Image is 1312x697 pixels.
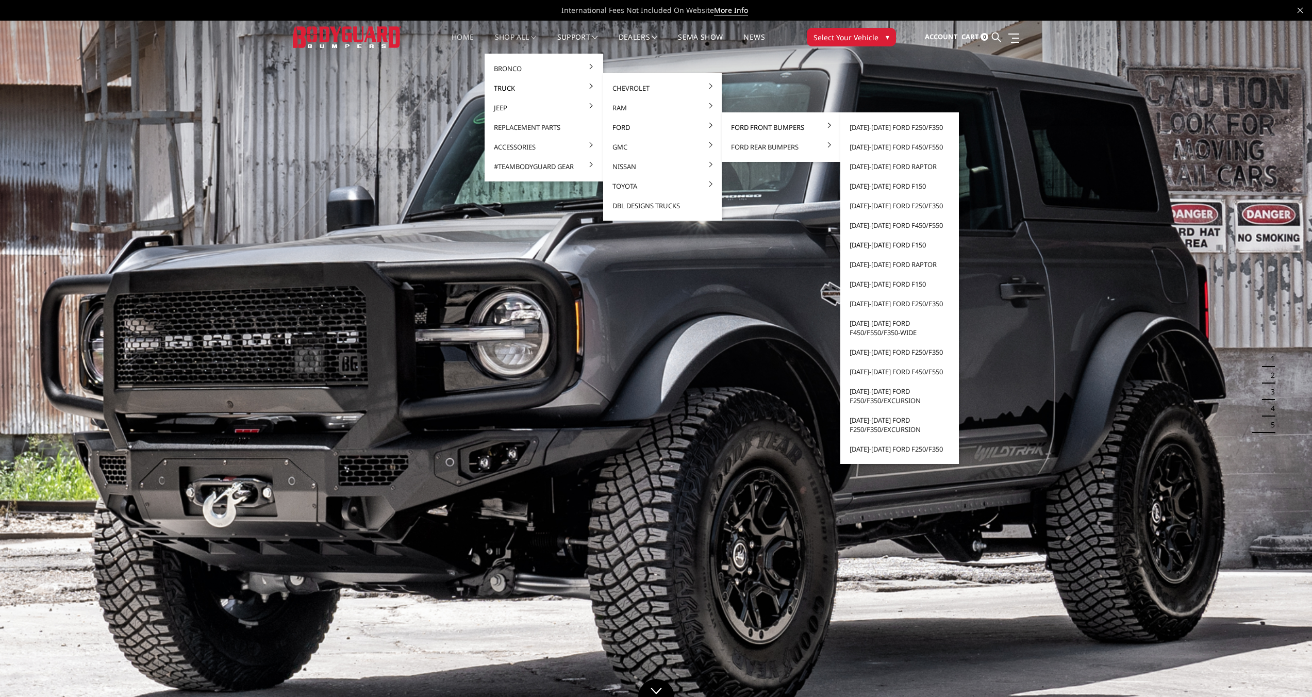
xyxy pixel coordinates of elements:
a: Ram [607,98,718,118]
span: ▾ [886,31,889,42]
a: shop all [495,34,537,54]
a: Click to Down [638,679,674,697]
button: 5 of 5 [1265,417,1275,433]
a: News [743,34,765,54]
button: 1 of 5 [1265,351,1275,367]
span: Select Your Vehicle [813,32,878,43]
a: Accessories [489,137,599,157]
a: [DATE]-[DATE] Ford Raptor [844,157,955,176]
a: SEMA Show [678,34,723,54]
a: Ford Rear Bumpers [726,137,836,157]
a: Chevrolet [607,78,718,98]
a: Ford Front Bumpers [726,118,836,137]
a: #TeamBodyguard Gear [489,157,599,176]
a: Cart 0 [961,23,988,51]
a: More Info [714,5,748,15]
a: Account [925,23,958,51]
a: Ford [607,118,718,137]
a: Jeep [489,98,599,118]
button: Select Your Vehicle [807,28,896,46]
a: [DATE]-[DATE] Ford F450/F550 [844,137,955,157]
a: [DATE]-[DATE] Ford F450/F550/F350-wide [844,313,955,342]
a: [DATE]-[DATE] Ford F450/F550 [844,215,955,235]
a: Home [452,34,474,54]
button: 3 of 5 [1265,384,1275,400]
a: [DATE]-[DATE] Ford F150 [844,235,955,255]
a: Bronco [489,59,599,78]
a: [DATE]-[DATE] Ford Raptor [844,255,955,274]
a: [DATE]-[DATE] Ford F150 [844,176,955,196]
a: Toyota [607,176,718,196]
a: [DATE]-[DATE] Ford F250/F350/Excursion [844,381,955,410]
a: Support [557,34,598,54]
a: [DATE]-[DATE] Ford F250/F350 [844,439,955,459]
a: [DATE]-[DATE] Ford F150 [844,274,955,294]
a: Truck [489,78,599,98]
iframe: Chat Widget [1260,648,1312,697]
button: 4 of 5 [1265,400,1275,417]
img: BODYGUARD BUMPERS [293,26,401,47]
span: Cart [961,32,979,41]
span: Account [925,32,958,41]
a: [DATE]-[DATE] Ford F250/F350 [844,342,955,362]
a: Replacement Parts [489,118,599,137]
a: [DATE]-[DATE] Ford F250/F350 [844,294,955,313]
a: [DATE]-[DATE] Ford F450/F550 [844,362,955,381]
a: Nissan [607,157,718,176]
span: 0 [981,33,988,41]
a: [DATE]-[DATE] Ford F250/F350/Excursion [844,410,955,439]
a: GMC [607,137,718,157]
button: 2 of 5 [1265,367,1275,384]
a: Dealers [619,34,658,54]
a: [DATE]-[DATE] Ford F250/F350 [844,196,955,215]
a: DBL Designs Trucks [607,196,718,215]
a: [DATE]-[DATE] Ford F250/F350 [844,118,955,137]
